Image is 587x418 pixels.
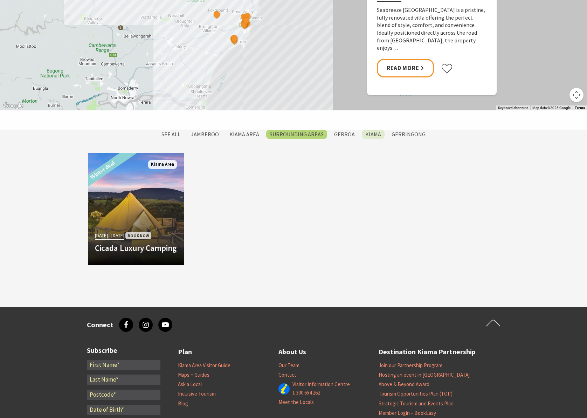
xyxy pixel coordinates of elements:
label: Gerroa [331,130,358,139]
a: Strategic Tourism and Events Plan [379,400,454,407]
a: Contact [278,371,296,378]
label: SEE All [158,130,184,139]
label: Gerringong [388,130,429,139]
a: Our Team [278,362,299,369]
a: Open this area in Google Maps (opens a new window) [2,101,25,110]
h4: Cicada Luxury Camping [95,243,177,253]
a: Above & Beyond Award [379,381,429,388]
a: Maps + Guides [178,371,209,378]
a: Destination Kiama Partnership [379,346,476,358]
h3: Subscribe [87,346,160,355]
label: Surrounding Areas [266,130,327,139]
img: Google [2,101,25,110]
a: Ask a Local [178,381,202,388]
a: Visitor Information Centre [292,381,350,388]
button: See detail about EagleView Park [212,10,221,19]
a: Read More [377,59,434,77]
button: See detail about Seven Mile Beach Holiday Park [230,36,239,45]
input: First Name* [87,360,160,370]
h3: Connect [87,321,113,329]
button: See detail about Werri Beach Holiday Park [242,16,251,25]
label: Kiama [362,130,385,139]
label: Kiama Area [226,130,263,139]
button: Click to favourite Seabreeze Luxury Beach House [441,63,453,74]
a: Plan [178,346,192,358]
a: About Us [278,346,306,358]
span: Map data ©2025 Google [532,106,571,110]
input: Postcode* [87,390,160,400]
a: Tourism Opportunities Plan (TOP) [379,390,453,397]
span: [DATE] - [DATE] [95,232,124,240]
button: Keyboard shortcuts [498,105,528,110]
a: Hosting an event in [GEOGRAPHIC_DATA] [379,371,470,378]
span: Kiama Area [148,160,177,169]
a: Kiama Area Visitor Guide [178,362,230,369]
a: Inclusive Tourism [178,390,216,397]
a: Another Image Used [DATE] - [DATE] Book Now Cicada Luxury Camping Kiama Area [88,153,184,265]
a: Blog [178,400,188,407]
label: Jamberoo [187,130,222,139]
button: See detail about Discovery Parks - Gerroa [230,34,239,43]
p: Seabreeze [GEOGRAPHIC_DATA] is a pristine, fully renovated villa offering the perfect blend of st... [377,6,487,52]
a: Member Login – BookEasy [379,410,436,417]
span: Book Now [125,232,151,239]
button: See detail about Coast and Country Holidays [240,19,249,28]
input: Date of Birth* [87,405,160,415]
a: Join our Partnership Program [379,362,442,369]
a: Terms (opens in new tab) [575,106,585,110]
a: Meet the Locals [278,399,314,406]
input: Last Name* [87,375,160,385]
button: Map camera controls [569,88,583,102]
a: 1 300 654 262 [292,389,320,396]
